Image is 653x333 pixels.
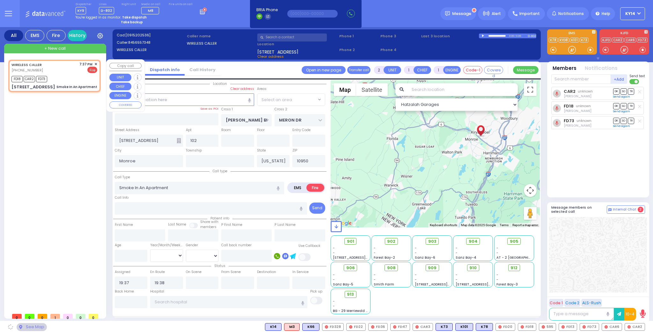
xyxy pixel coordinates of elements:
[605,325,608,329] img: red-radio-icon.svg
[620,118,627,124] span: SO
[177,138,181,143] span: Other building occupants
[257,86,267,92] label: Areas
[407,83,518,96] input: Search location
[558,38,569,42] a: KYD8
[325,325,328,329] img: red-radio-icon.svg
[374,277,376,282] span: -
[564,299,580,307] button: Code 2
[200,225,216,229] span: members
[469,238,478,245] span: 904
[148,8,153,13] span: M8
[109,63,142,69] button: Copy call
[284,323,300,331] div: M3
[186,128,192,133] label: Apt
[627,325,631,329] img: red-radio-icon.svg
[393,325,396,329] img: red-radio-icon.svg
[38,314,47,319] span: 0
[99,7,114,14] span: D-802
[528,33,536,38] div: D-802
[125,33,150,38] span: [0915202536]
[292,270,309,275] label: In Service
[115,175,130,180] label: Call Type
[221,222,242,227] label: P First Name
[456,250,458,255] span: -
[456,255,476,260] span: Sanz Bay-4
[186,243,198,248] label: Gender
[17,323,47,331] div: See map
[185,67,220,73] a: Call History
[11,62,42,67] a: WIRELESS CALLER
[349,325,352,329] img: red-radio-icon.svg
[275,222,296,227] label: P Last Name
[302,323,319,331] div: BLS
[200,219,218,224] small: Share with
[484,66,503,74] button: Covered
[210,81,230,86] span: Location
[347,291,354,298] span: 913
[495,323,515,331] div: FD20
[333,304,335,308] span: -
[384,66,401,74] button: UNIT
[150,296,307,308] input: Search hospital
[469,265,477,271] span: 910
[415,277,417,282] span: -
[415,246,417,250] span: -
[334,83,356,96] button: Show street map
[257,33,327,41] input: Search a contact
[76,7,86,14] span: KY9
[564,118,574,123] a: FD73
[602,323,622,331] div: CAR6
[257,41,337,47] label: Location
[11,68,43,73] span: [PHONE_NUMBER]
[187,41,255,46] label: WIRELESS CALLER
[629,78,640,85] label: Turn off text
[346,265,355,271] span: 906
[387,265,396,271] span: 908
[547,32,597,36] label: EMS
[613,124,630,128] a: Send again
[607,205,645,214] button: Internal Chat 2
[211,263,229,268] span: Status
[56,85,97,89] div: Smoke In An Apartment
[455,323,473,331] div: K101
[50,314,60,319] span: 1
[109,74,131,81] button: UNIT
[374,255,395,260] span: Forest Bay-2
[380,47,419,53] span: Phone 4
[414,66,431,74] button: CHIEF
[265,323,282,331] div: K14
[578,89,593,94] span: unknown
[333,250,335,255] span: -
[115,195,128,200] label: Call Info
[510,238,518,245] span: 905
[333,272,335,277] span: -
[257,128,265,133] label: Floor
[549,299,563,307] button: Code 1
[524,83,537,96] button: Toggle fullscreen view
[168,222,186,227] label: Last Name
[374,246,376,250] span: -
[356,83,388,96] button: Show satellite imagery
[115,270,130,275] label: Assigned
[302,66,346,74] a: Open in new page
[496,250,498,255] span: -
[322,323,344,331] div: FD328
[374,282,394,287] span: Smith Farm
[443,66,461,74] button: ENGINE
[498,325,502,329] img: red-radio-icon.svg
[549,38,558,42] a: K78
[79,62,92,67] span: 7:37 PM
[599,32,649,36] label: KJFD
[36,76,47,82] span: FD73
[169,3,193,6] label: Fire units on call
[287,10,338,18] input: (000)000-00000
[613,207,636,212] span: Internal Chat
[209,169,231,174] span: Call type
[150,289,164,294] label: Hospital
[570,38,579,42] a: K101
[257,49,298,54] span: [STREET_ADDRESS]
[128,40,150,45] span: 8456557348
[89,314,98,319] span: 0
[602,11,610,17] span: Help
[436,323,453,331] div: BLS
